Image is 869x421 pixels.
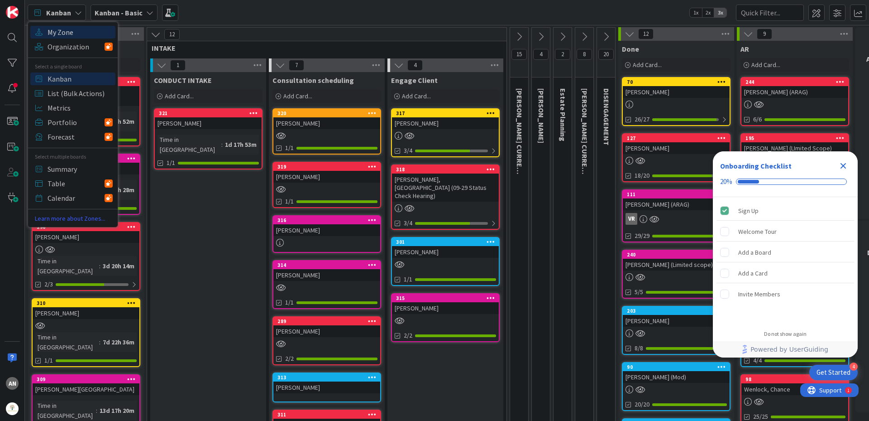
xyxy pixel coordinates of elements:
[738,289,780,300] div: Invite Members
[392,294,499,302] div: 315
[33,299,139,307] div: 310
[273,382,380,393] div: [PERSON_NAME]
[33,383,139,395] div: [PERSON_NAME][GEOGRAPHIC_DATA]
[391,165,500,230] a: 318[PERSON_NAME], [GEOGRAPHIC_DATA] (09-29 Status Check Hearing)3/4
[47,4,49,11] div: 1
[764,330,807,338] div: Do not show again
[716,201,854,221] div: Sign Up is complete.
[19,1,41,12] span: Support
[625,213,637,225] div: VR
[690,8,702,17] span: 1x
[623,363,730,371] div: 90
[392,174,499,202] div: [PERSON_NAME], [GEOGRAPHIC_DATA] (09-29 Status Check Hearing)
[44,280,53,289] span: 2/3
[622,133,731,182] a: 127[PERSON_NAME]18/20
[392,109,499,117] div: 317
[273,216,380,236] div: 316[PERSON_NAME]
[627,308,730,314] div: 203
[35,332,99,352] div: Time in [GEOGRAPHIC_DATA]
[273,163,380,171] div: 319
[273,317,380,337] div: 289[PERSON_NAME]
[272,108,381,155] a: 320[PERSON_NAME]1/1
[602,88,611,145] span: DISENGAGEMENT
[623,259,730,271] div: [PERSON_NAME] (Limited scope)
[392,165,499,202] div: 318[PERSON_NAME], [GEOGRAPHIC_DATA] (09-29 Status Check Hearing)
[48,87,113,100] span: List (Bulk Actions)
[273,261,380,269] div: 314
[555,49,570,60] span: 2
[396,239,499,245] div: 301
[6,377,19,390] div: AN
[750,344,828,355] span: Powered by UserGuiding
[391,237,500,286] a: 301[PERSON_NAME]1/1
[407,60,423,71] span: 4
[392,117,499,129] div: [PERSON_NAME]
[623,307,730,315] div: 203
[396,166,499,173] div: 318
[404,331,412,340] span: 2/2
[96,406,97,416] span: :
[404,275,412,284] span: 1/1
[741,86,848,98] div: [PERSON_NAME] (ARAG)
[713,341,858,358] div: Footer
[515,88,524,206] span: KRISTI CURRENT CLIENTS
[635,287,643,297] span: 5/5
[272,316,381,365] a: 289[PERSON_NAME]2/2
[741,78,848,98] div: 244[PERSON_NAME] (ARAG)
[598,49,614,60] span: 20
[623,134,730,142] div: 127
[273,109,380,117] div: 320
[623,86,730,98] div: [PERSON_NAME]
[33,299,139,319] div: 310[PERSON_NAME]
[635,344,643,353] span: 8/8
[741,78,848,86] div: 244
[273,117,380,129] div: [PERSON_NAME]
[165,92,194,100] span: Add Card...
[28,63,118,71] div: Select a single board
[741,375,848,383] div: 98
[627,135,730,141] div: 127
[716,222,854,242] div: Welcome Tour is incomplete.
[720,178,850,186] div: Checklist progress: 20%
[714,8,726,17] span: 3x
[37,376,139,382] div: 309
[277,110,380,116] div: 320
[28,153,118,161] div: Select multiple boards
[577,49,592,60] span: 8
[277,374,380,381] div: 313
[32,298,140,367] a: 310[PERSON_NAME]Time in [GEOGRAPHIC_DATA]:7d 22h 36m1/1
[391,293,500,342] a: 315[PERSON_NAME]2/2
[623,134,730,154] div: 127[PERSON_NAME]
[391,108,500,157] a: 317[PERSON_NAME]3/4
[753,115,762,124] span: 6/6
[537,88,546,143] span: KRISTI PROBATE
[155,109,262,117] div: 321
[622,306,731,355] a: 203[PERSON_NAME]8/8
[33,307,139,319] div: [PERSON_NAME]
[396,110,499,116] div: 317
[35,256,99,276] div: Time in [GEOGRAPHIC_DATA]
[100,337,137,347] div: 7d 22h 36m
[33,231,139,243] div: [PERSON_NAME]
[717,341,853,358] a: Powered by UserGuiding
[720,160,792,171] div: Onboarding Checklist
[635,171,649,180] span: 18/20
[740,133,849,182] a: 195[PERSON_NAME] (LImited Scope)14/15
[741,134,848,142] div: 195
[277,217,380,223] div: 316
[738,205,759,216] div: Sign Up
[154,76,212,85] span: CONDUCT INTAKE
[627,252,730,258] div: 240
[273,171,380,183] div: [PERSON_NAME]
[736,5,804,21] input: Quick Filter...
[850,363,858,371] div: 4
[702,8,714,17] span: 2x
[633,61,662,69] span: Add Card...
[155,117,262,129] div: [PERSON_NAME]
[623,363,730,383] div: 90[PERSON_NAME] (Mod)
[738,247,771,258] div: Add a Board
[740,77,849,126] a: 244[PERSON_NAME] (ARAG)6/6
[402,92,431,100] span: Add Card...
[404,146,412,155] span: 3/4
[392,246,499,258] div: [PERSON_NAME]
